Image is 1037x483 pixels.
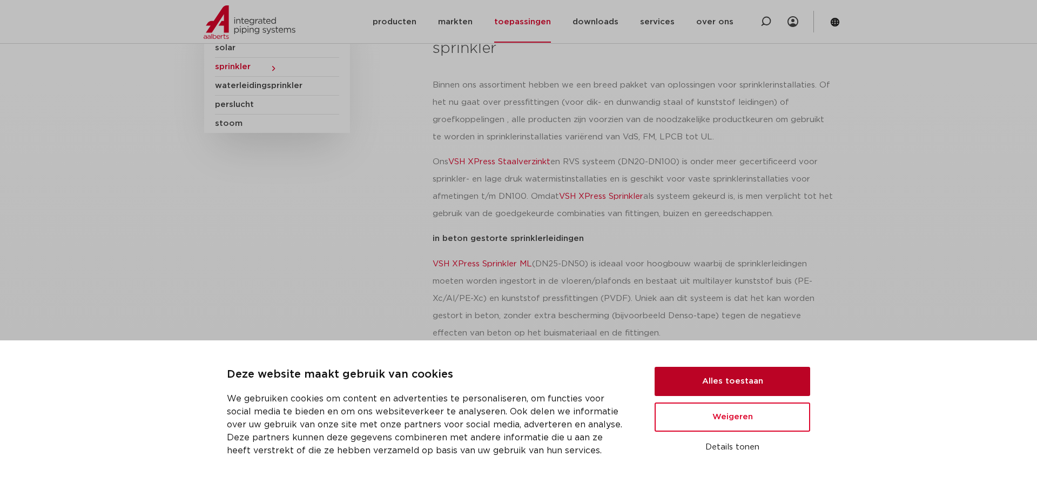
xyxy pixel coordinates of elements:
[640,1,675,43] a: services
[433,153,833,223] p: Ons en RVS systeem (DN20-DN100) is onder meer gecertificeerd voor sprinkler- en lage druk watermi...
[655,438,810,457] button: Details tonen
[433,256,833,342] p: (DN25-DN50) is ideaal voor hoogbouw waarbij de sprinklerleidingen moeten worden ingestort in de v...
[227,366,629,384] p: Deze website maakt gebruik van cookies
[433,38,833,59] h3: sprinkler
[215,39,339,58] a: solar
[215,96,339,115] a: perslucht
[655,367,810,396] button: Alles toestaan
[696,1,733,43] a: over ons
[433,234,584,243] strong: in beton gestorte sprinklerleidingen
[433,260,532,268] a: VSH XPress Sprinkler ML
[448,158,550,166] a: VSH XPress Staalverzinkt
[373,1,733,43] nav: Menu
[494,1,551,43] a: toepassingen
[573,1,618,43] a: downloads
[227,392,629,457] p: We gebruiken cookies om content en advertenties te personaliseren, om functies voor social media ...
[373,1,416,43] a: producten
[438,1,473,43] a: markten
[655,403,810,432] button: Weigeren
[559,192,643,200] a: VSH XPress Sprinkler
[215,58,339,77] a: sprinkler
[433,77,833,146] p: Binnen ons assortiment hebben we een breed pakket van oplossingen voor sprinklerinstallaties. Of ...
[215,115,339,133] a: stoom
[215,77,339,96] a: waterleidingsprinkler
